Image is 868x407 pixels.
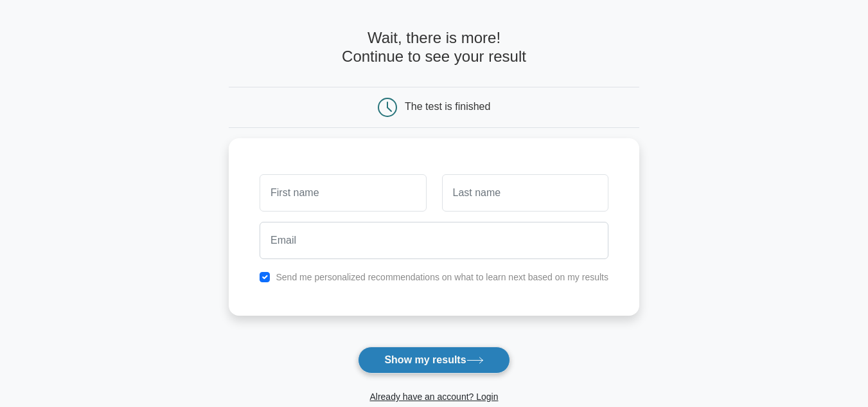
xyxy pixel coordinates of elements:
input: Email [260,222,608,259]
input: First name [260,174,426,212]
label: Send me personalized recommendations on what to learn next based on my results [276,272,608,282]
a: Already have an account? Login [369,392,498,402]
input: Last name [442,174,608,212]
button: Show my results [358,347,509,374]
div: The test is finished [405,101,490,112]
h4: Wait, there is more! Continue to see your result [229,29,639,66]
